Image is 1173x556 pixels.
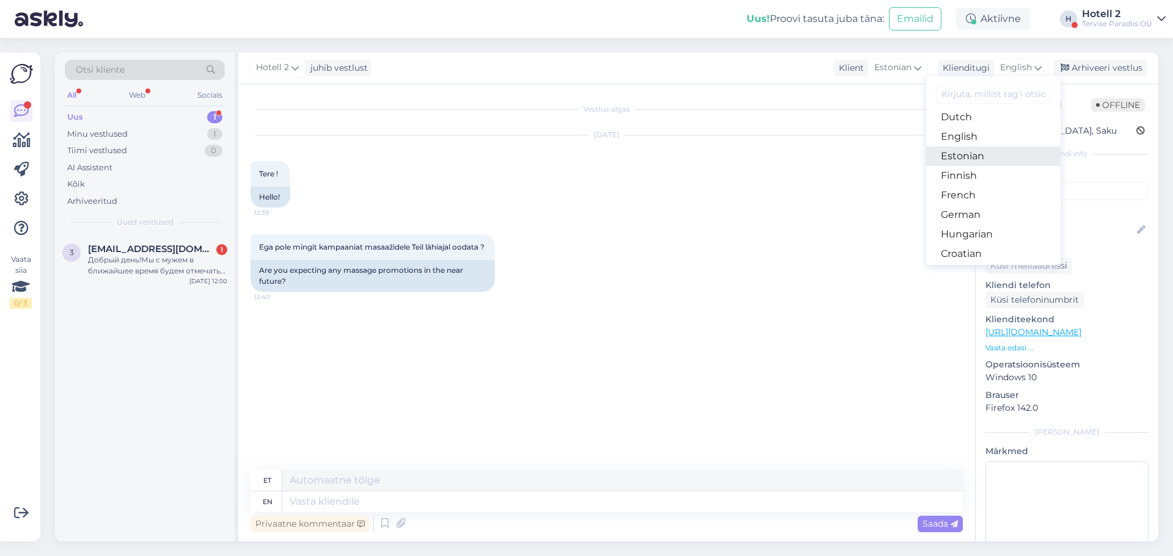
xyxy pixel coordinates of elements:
div: [DATE] 12:50 [189,276,227,286]
a: Hotell 2Tervise Paradiis OÜ [1082,9,1166,29]
button: Emailid [889,7,941,31]
span: Tere ! [259,169,278,178]
span: Uued vestlused [117,217,174,228]
a: English [926,127,1061,146]
input: Kirjuta, millist tag'i otsid [936,85,1051,104]
div: Vestlus algas [250,104,963,115]
div: Добрый день!Мы с мужем в ближайшее время будем отмечать 20 годовщину со дня с вадьбы.Ваш гостипри... [88,255,227,276]
input: Lisa nimi [986,223,1135,237]
div: [PERSON_NAME] [985,427,1149,438]
div: AI Assistent [67,162,112,174]
input: Lisa tag [985,182,1149,200]
div: Arhiveeri vestlus [1053,60,1147,76]
div: Hello! [250,187,290,208]
span: Saada [923,518,958,529]
div: 1 [207,128,222,140]
p: Vaata edasi ... [985,342,1149,353]
span: English [1000,61,1032,74]
div: Küsi telefoninumbrit [985,292,1084,308]
span: 12:39 [254,208,300,217]
div: Tiimi vestlused [67,145,127,157]
div: Kliendi info [985,148,1149,159]
div: Hotell 2 [1082,9,1152,19]
div: All [65,87,79,103]
span: Ega pole mingit kampaaniat masaažidele Teil lähiajal oodata ? [259,242,484,251]
div: Minu vestlused [67,128,128,140]
div: 0 / 3 [10,298,32,309]
div: Privaatne kommentaar [250,516,370,532]
div: Socials [195,87,225,103]
a: Hungarian [926,225,1061,244]
p: Kliendi tag'id [985,167,1149,179]
p: Kliendi nimi [985,205,1149,218]
div: Tervise Paradiis OÜ [1082,19,1152,29]
span: 301976kair@gmail.com [88,244,215,255]
a: Croatian [926,244,1061,264]
img: Askly Logo [10,62,33,85]
div: et [263,470,271,491]
span: Otsi kliente [76,63,125,76]
div: juhib vestlust [305,62,368,74]
p: Kliendi email [985,245,1149,258]
div: Are you expecting any massage promotions in the near future? [250,260,495,292]
span: 12:40 [254,292,300,301]
a: [URL][DOMAIN_NAME] [985,327,1081,338]
div: 1 [216,244,227,255]
a: Estonian [926,146,1061,166]
div: 0 [205,145,222,157]
div: H [1060,10,1077,27]
div: en [263,491,272,512]
span: Estonian [874,61,912,74]
p: Brauser [985,389,1149,402]
a: Finnish [926,166,1061,186]
div: [DATE] [250,129,963,140]
b: Uus! [747,13,770,24]
div: Proovi tasuta juba täna: [747,12,884,26]
a: French [926,186,1061,205]
p: Windows 10 [985,371,1149,384]
p: Firefox 142.0 [985,402,1149,414]
div: Web [126,87,148,103]
div: Klienditugi [938,62,990,74]
span: 3 [70,248,74,257]
span: Hotell 2 [256,61,289,74]
p: Märkmed [985,445,1149,458]
div: Klient [834,62,864,74]
span: Offline [1091,98,1145,112]
div: Kõik [67,178,85,190]
div: Aktiivne [956,8,1031,30]
div: Küsi meiliaadressi [985,258,1072,274]
p: Klienditeekond [985,313,1149,326]
p: Operatsioonisüsteem [985,358,1149,371]
p: Kliendi telefon [985,279,1149,292]
a: Dutch [926,107,1061,127]
div: Arhiveeritud [67,195,117,208]
div: Vaata siia [10,254,32,309]
div: Uus [67,111,83,123]
div: 1 [207,111,222,123]
a: German [926,205,1061,225]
